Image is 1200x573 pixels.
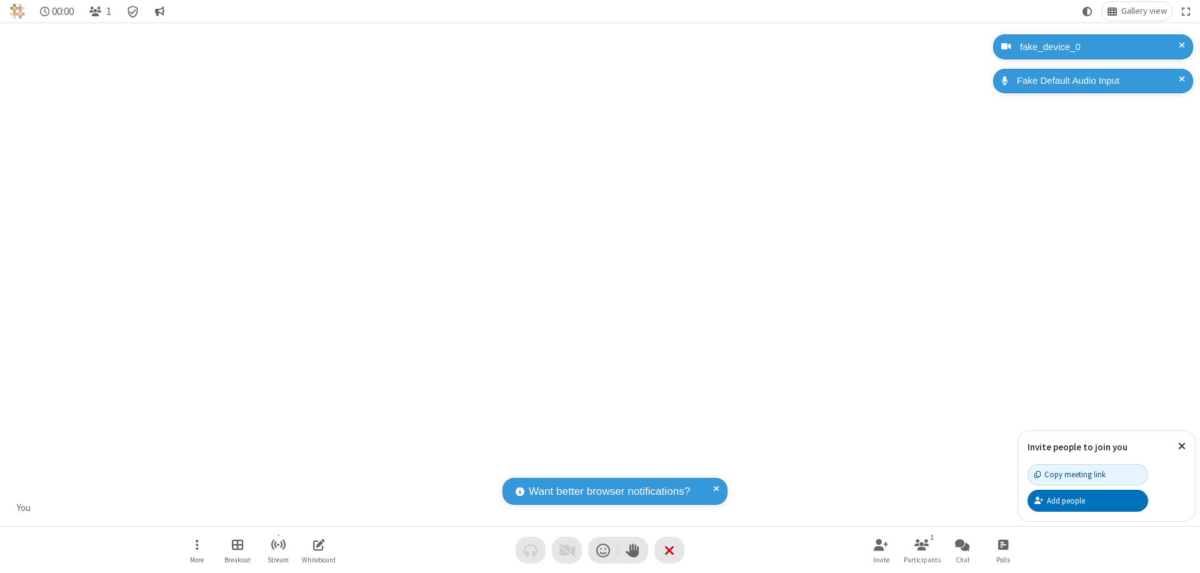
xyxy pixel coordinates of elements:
[300,532,337,568] button: Open shared whiteboard
[178,532,216,568] button: Open menu
[219,532,256,568] button: Manage Breakout Rooms
[1169,431,1195,462] button: Close popover
[1016,40,1184,54] div: fake_device_0
[190,556,204,564] span: More
[588,537,618,564] button: Send a reaction
[52,6,74,18] span: 00:00
[1034,469,1106,480] div: Copy meeting link
[302,556,336,564] span: Whiteboard
[984,532,1022,568] button: Open poll
[1121,6,1167,16] span: Gallery view
[84,2,116,21] button: Open participant list
[12,501,36,515] div: You
[552,537,582,564] button: Video
[944,532,981,568] button: Open chat
[1102,2,1172,21] button: Change layout
[927,532,937,543] div: 1
[149,2,169,21] button: Conversation
[618,537,648,564] button: Raise hand
[904,556,941,564] span: Participants
[529,484,690,500] span: Want better browser notifications?
[862,532,900,568] button: Invite participants (⌘+Shift+I)
[1012,74,1184,88] div: Fake Default Audio Input
[1177,2,1196,21] button: Fullscreen
[1027,464,1148,485] button: Copy meeting link
[1027,490,1148,511] button: Add people
[259,532,297,568] button: Start streaming
[516,537,546,564] button: Audio problem - check your Internet connection or call by phone
[121,2,145,21] div: Meeting details Encryption enabled
[956,556,970,564] span: Chat
[1077,2,1097,21] button: Using system theme
[35,2,79,21] div: Timer
[996,556,1010,564] span: Polls
[224,556,251,564] span: Breakout
[10,4,25,19] img: QA Selenium DO NOT DELETE OR CHANGE
[903,532,941,568] button: Open participant list
[873,556,889,564] span: Invite
[1027,441,1127,453] label: Invite people to join you
[267,556,289,564] span: Stream
[106,6,111,18] span: 1
[654,537,684,564] button: End or leave meeting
